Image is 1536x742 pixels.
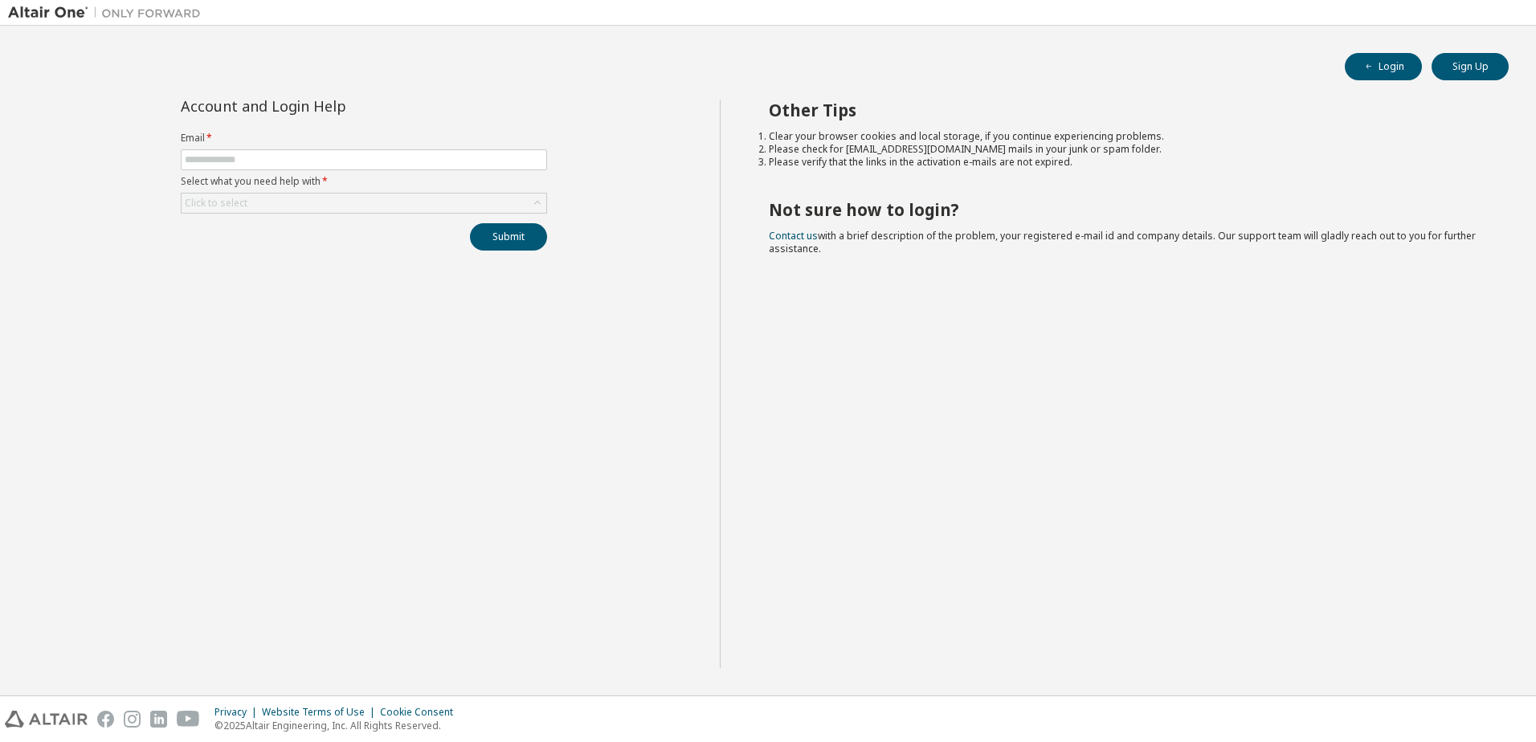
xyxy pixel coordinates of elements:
img: facebook.svg [97,711,114,728]
label: Email [181,132,547,145]
img: Altair One [8,5,209,21]
h2: Other Tips [769,100,1481,120]
li: Please verify that the links in the activation e-mails are not expired. [769,156,1481,169]
li: Clear your browser cookies and local storage, if you continue experiencing problems. [769,130,1481,143]
div: Website Terms of Use [262,706,380,719]
label: Select what you need help with [181,175,547,188]
div: Account and Login Help [181,100,474,112]
div: Privacy [214,706,262,719]
button: Submit [470,223,547,251]
p: © 2025 Altair Engineering, Inc. All Rights Reserved. [214,719,463,732]
div: Cookie Consent [380,706,463,719]
img: youtube.svg [177,711,200,728]
h2: Not sure how to login? [769,199,1481,220]
img: altair_logo.svg [5,711,88,728]
img: instagram.svg [124,711,141,728]
li: Please check for [EMAIL_ADDRESS][DOMAIN_NAME] mails in your junk or spam folder. [769,143,1481,156]
span: with a brief description of the problem, your registered e-mail id and company details. Our suppo... [769,229,1476,255]
button: Sign Up [1432,53,1509,80]
img: linkedin.svg [150,711,167,728]
div: Click to select [182,194,546,213]
a: Contact us [769,229,818,243]
div: Click to select [185,197,247,210]
button: Login [1345,53,1422,80]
